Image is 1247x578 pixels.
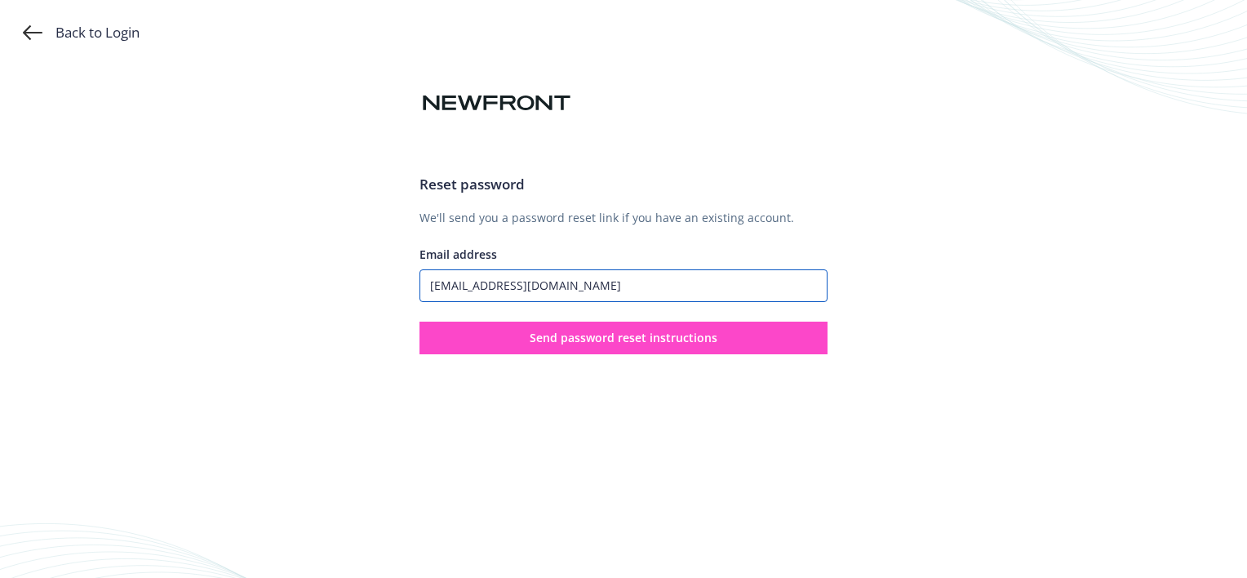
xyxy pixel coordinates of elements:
h3: Reset password [419,174,828,195]
p: We'll send you a password reset link if you have an existing account. [419,209,828,226]
a: Back to Login [23,23,140,42]
img: Newfront logo [419,89,574,118]
span: Send password reset instructions [530,330,717,345]
button: Send password reset instructions [419,322,828,354]
span: Email address [419,247,497,262]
